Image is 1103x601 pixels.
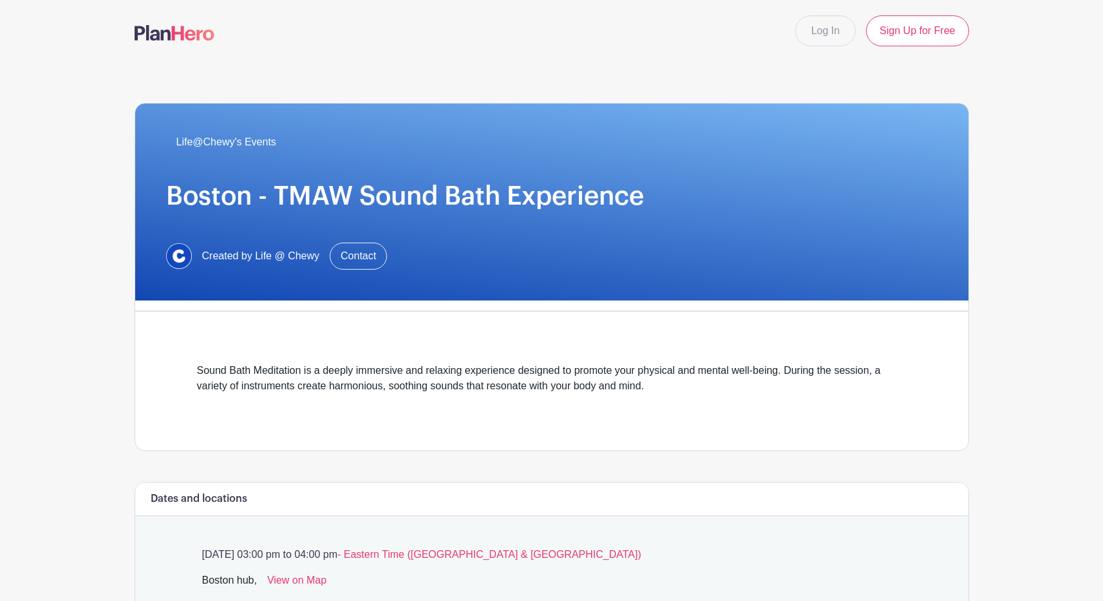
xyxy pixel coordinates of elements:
div: Sound Bath Meditation is a deeply immersive and relaxing experience designed to promote your phys... [197,363,907,409]
a: Log In [795,15,856,46]
img: 1629734264472.jfif [166,243,192,269]
a: View on Map [267,573,326,593]
span: Life@Chewy's Events [176,134,276,150]
span: - Eastern Time ([GEOGRAPHIC_DATA] & [GEOGRAPHIC_DATA]) [337,549,641,560]
div: Boston hub, [202,573,257,593]
span: Created by Life @ Chewy [202,248,320,264]
p: [DATE] 03:00 pm to 04:00 pm [197,547,907,562]
img: logo-507f7623f17ff9eddc593b1ce0a138ce2505c220e1c5a4e2b4648c50719b7d32.svg [135,25,214,41]
h6: Dates and locations [151,493,247,505]
a: Sign Up for Free [866,15,968,46]
h1: Boston - TMAW Sound Bath Experience [166,181,938,212]
a: Contact [330,243,387,270]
